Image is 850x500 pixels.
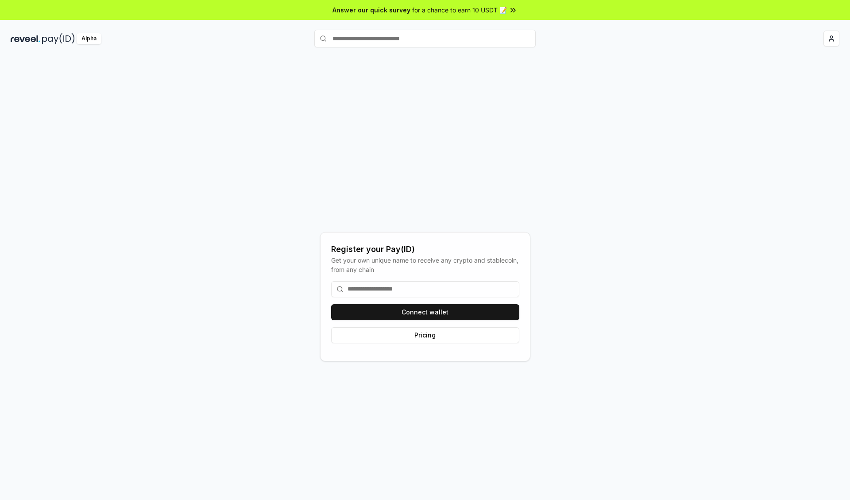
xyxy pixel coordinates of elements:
div: Register your Pay(ID) [331,243,519,256]
span: for a chance to earn 10 USDT 📝 [412,5,507,15]
div: Alpha [77,33,101,44]
span: Answer our quick survey [332,5,410,15]
button: Connect wallet [331,304,519,320]
button: Pricing [331,327,519,343]
img: reveel_dark [11,33,40,44]
div: Get your own unique name to receive any crypto and stablecoin, from any chain [331,256,519,274]
img: pay_id [42,33,75,44]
